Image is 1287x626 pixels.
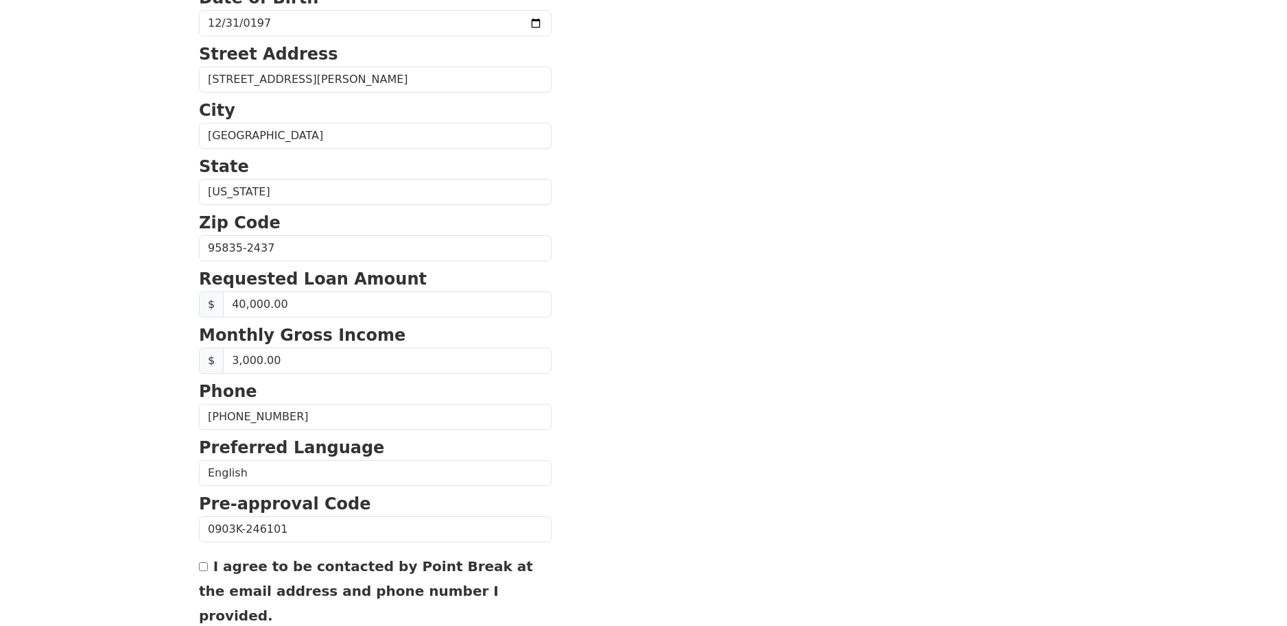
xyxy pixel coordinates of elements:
strong: State [199,157,249,176]
strong: City [199,101,235,120]
input: Monthly Gross Income [223,348,552,374]
strong: Pre-approval Code [199,494,371,514]
strong: Requested Loan Amount [199,269,427,289]
strong: Street Address [199,45,338,64]
span: $ [199,291,224,317]
span: $ [199,348,224,374]
input: Pre-approval Code [199,516,552,542]
input: City [199,123,552,149]
strong: Zip Code [199,213,281,232]
input: Street Address [199,67,552,93]
input: Phone [199,404,552,430]
input: Zip Code [199,235,552,261]
input: Requested Loan Amount [223,291,552,317]
strong: Phone [199,382,257,401]
p: Monthly Gross Income [199,323,552,348]
label: I agree to be contacted by Point Break at the email address and phone number I provided. [199,558,533,624]
strong: Preferred Language [199,438,384,457]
